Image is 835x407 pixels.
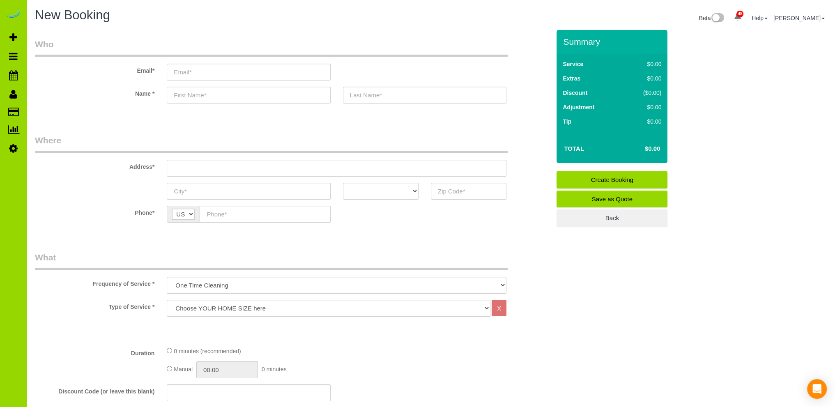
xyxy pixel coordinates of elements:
a: [PERSON_NAME] [773,15,825,21]
label: Address* [29,160,161,171]
label: Discount Code (or leave this blank) [29,384,161,396]
div: ($0.00) [626,89,661,97]
img: New interface [711,13,724,24]
input: Email* [167,64,330,80]
legend: What [35,251,508,270]
legend: Where [35,134,508,153]
div: $0.00 [626,60,661,68]
a: Help [752,15,768,21]
label: Adjustment [563,103,594,111]
label: Name * [29,87,161,98]
input: Zip Code* [431,183,506,200]
a: 48 [730,8,746,26]
span: Manual [174,366,193,373]
div: $0.00 [626,103,661,111]
a: Back [557,209,667,227]
label: Extras [563,74,580,83]
span: 0 minutes [262,366,287,373]
span: New Booking [35,8,110,22]
img: Automaid Logo [5,8,21,20]
a: Beta [699,15,725,21]
div: $0.00 [626,74,661,83]
div: $0.00 [626,117,661,126]
label: Type of Service * [29,300,161,311]
label: Duration [29,346,161,357]
span: 48 [736,11,743,17]
input: City* [167,183,330,200]
label: Email* [29,64,161,75]
legend: Who [35,38,508,57]
input: First Name* [167,87,330,103]
input: Phone* [200,206,330,223]
span: 0 minutes (recommended) [174,348,241,354]
a: Save as Quote [557,191,667,208]
strong: Total [564,145,584,152]
label: Discount [563,89,587,97]
h4: $0.00 [620,145,660,152]
label: Phone* [29,206,161,217]
label: Tip [563,117,571,126]
div: Open Intercom Messenger [807,379,827,399]
label: Frequency of Service * [29,277,161,288]
h3: Summary [563,37,663,46]
input: Last Name* [343,87,506,103]
label: Service [563,60,583,68]
a: Create Booking [557,171,667,189]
